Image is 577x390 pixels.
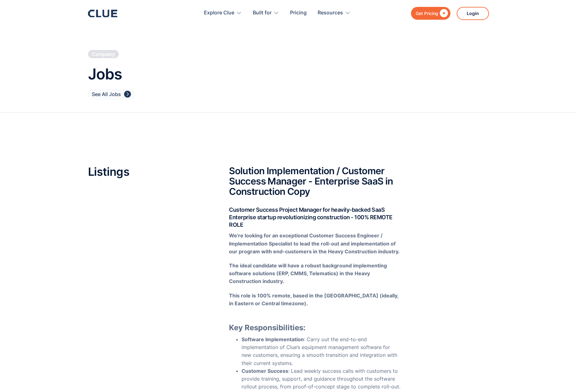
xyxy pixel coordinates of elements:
div:  [124,90,131,98]
h2: Listings [88,166,210,178]
strong: The ideal candidate will have a robust background implementing software solutions (ERP, CMMS, Tel... [229,262,387,284]
div: Built for [253,3,272,23]
strong: Software Implementation [242,336,304,342]
div: Get Pricing [416,9,438,17]
li: : Carry out the end-to-end implementation of Clue’s equipment management software for new custome... [242,336,401,367]
h1: Jobs [88,66,489,83]
div: Resources [318,3,351,23]
div: See All Jobs [92,90,121,98]
div: Built for [253,3,279,23]
div: Company [92,51,115,58]
div:  [438,9,448,17]
div: Explore Clue [204,3,234,23]
div: Explore Clue [204,3,242,23]
div: Resources [318,3,343,23]
a: Get Pricing [411,7,450,20]
strong: We're looking for an exceptional Customer Success Engineer / Implementation Specialist to lead th... [229,232,400,254]
h3: Key Responsibilities: [229,314,401,332]
a: Company [88,50,119,58]
a: Pricing [290,3,307,23]
strong: This role is 100% remote, based in the [GEOGRAPHIC_DATA] (ideally, in Eastern or Central timezone). [229,292,398,306]
a: Login [457,7,489,20]
p: ‍ [229,232,401,256]
h4: Customer Success Project Manager for heavily-backed SaaS Enterprise startup revolutionizing const... [229,206,401,229]
a: See All Jobs [88,89,135,100]
h2: Solution Implementation / Customer Success Manager - Enterprise SaaS in Construction Copy [229,166,401,197]
strong: Customer Success [242,368,288,374]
